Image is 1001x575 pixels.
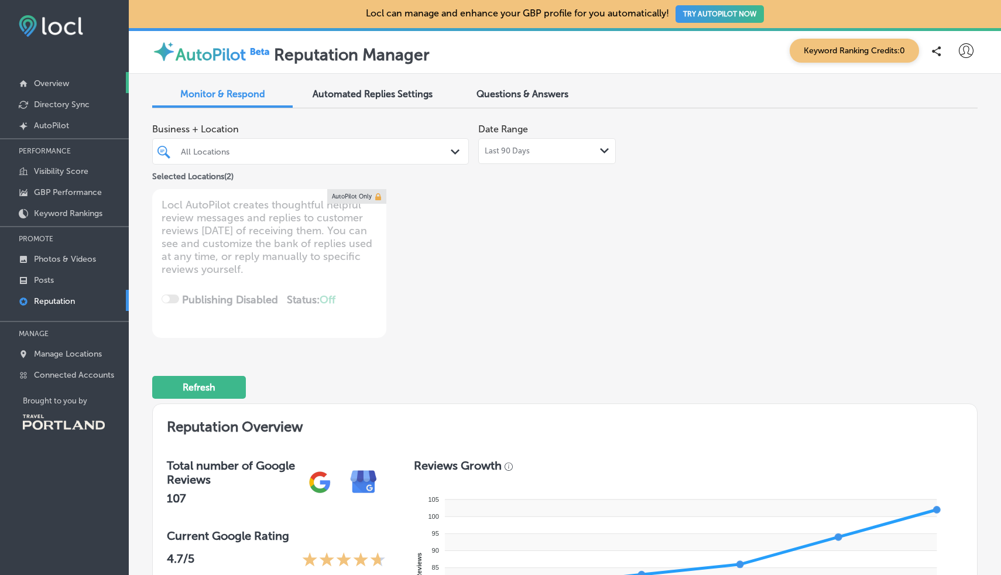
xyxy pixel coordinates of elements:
[153,404,977,444] h2: Reputation Overview
[476,88,568,100] span: Questions & Answers
[19,15,83,37] img: fda3e92497d09a02dc62c9cd864e3231.png
[676,5,764,23] button: TRY AUTOPILOT NOW
[34,166,88,176] p: Visibility Score
[34,187,102,197] p: GBP Performance
[23,415,105,430] img: Travel Portland
[246,45,274,57] img: Beta
[313,88,433,100] span: Automated Replies Settings
[152,124,469,135] span: Business + Location
[478,124,528,135] label: Date Range
[298,460,342,504] img: gPZS+5FD6qPJAAAAABJRU5ErkJggg==
[274,45,430,64] label: Reputation Manager
[34,254,96,264] p: Photos & Videos
[167,458,298,487] h3: Total number of Google Reviews
[428,496,439,503] tspan: 105
[34,275,54,285] p: Posts
[180,88,265,100] span: Monitor & Respond
[432,564,439,571] tspan: 85
[34,100,90,109] p: Directory Sync
[414,458,502,473] h3: Reviews Growth
[152,376,246,399] button: Refresh
[34,349,102,359] p: Manage Locations
[167,491,298,505] h2: 107
[152,40,176,63] img: autopilot-icon
[34,370,114,380] p: Connected Accounts
[167,552,194,570] p: 4.7 /5
[790,39,919,63] span: Keyword Ranking Credits: 0
[34,78,69,88] p: Overview
[432,547,439,554] tspan: 90
[34,121,69,131] p: AutoPilot
[432,530,439,537] tspan: 95
[485,146,530,156] span: Last 90 Days
[302,552,386,570] div: 4.7 Stars
[176,45,246,64] label: AutoPilot
[167,529,386,543] h3: Current Google Rating
[342,460,386,504] img: e7ababfa220611ac49bdb491a11684a6.png
[428,513,439,520] tspan: 100
[34,296,75,306] p: Reputation
[34,208,102,218] p: Keyword Rankings
[23,396,129,405] p: Brought to you by
[152,167,234,182] p: Selected Locations ( 2 )
[181,146,452,156] div: All Locations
